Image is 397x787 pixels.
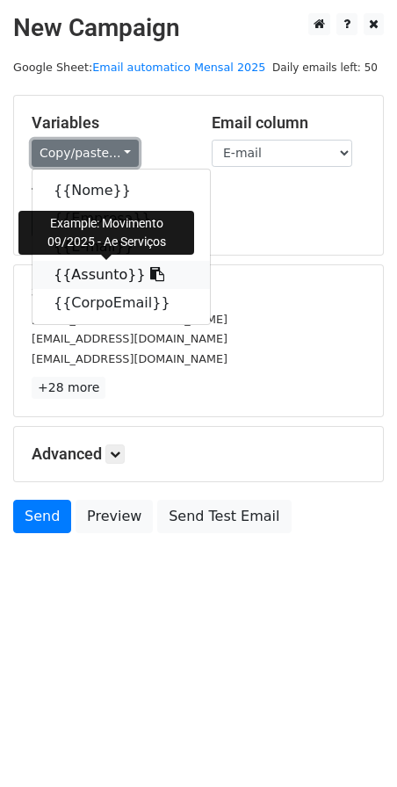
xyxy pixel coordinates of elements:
[92,61,265,74] a: Email automatico Mensal 2025
[32,140,139,167] a: Copy/paste...
[13,500,71,533] a: Send
[266,61,384,74] a: Daily emails left: 50
[32,313,227,326] small: [EMAIL_ADDRESS][DOMAIN_NAME]
[32,113,185,133] h5: Variables
[32,205,210,233] a: {{Empresa}}
[32,289,210,317] a: {{CorpoEmail}}
[32,261,210,289] a: {{Assunto}}
[32,444,365,464] h5: Advanced
[212,113,365,133] h5: Email column
[18,211,194,255] div: Example: Movimento 09/2025 - Ae Serviços
[266,58,384,77] span: Daily emails left: 50
[157,500,291,533] a: Send Test Email
[32,352,227,365] small: [EMAIL_ADDRESS][DOMAIN_NAME]
[32,377,105,399] a: +28 more
[76,500,153,533] a: Preview
[309,703,397,787] iframe: Chat Widget
[13,61,265,74] small: Google Sheet:
[309,703,397,787] div: Widget de chat
[13,13,384,43] h2: New Campaign
[32,177,210,205] a: {{Nome}}
[32,332,227,345] small: [EMAIL_ADDRESS][DOMAIN_NAME]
